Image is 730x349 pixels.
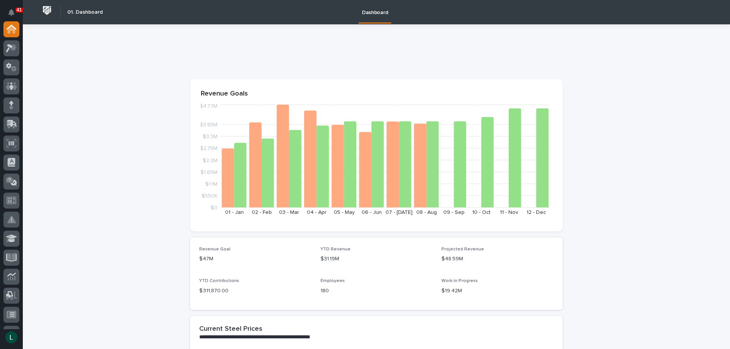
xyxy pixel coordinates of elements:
h2: Current Steel Prices [199,325,262,333]
tspan: $1.65M [200,169,217,175]
tspan: $3.3M [203,134,217,139]
tspan: $2.75M [200,146,217,151]
p: $19.42M [441,287,554,295]
text: 12 - Dec [527,210,546,215]
p: $31.19M [321,255,433,263]
text: 11 - Nov [500,210,518,215]
span: Projected Revenue [441,247,484,252]
tspan: $0 [211,205,217,210]
text: 05 - May [334,210,355,215]
span: Employees [321,279,345,283]
p: 180 [321,287,433,295]
p: $47M [199,255,311,263]
p: 41 [17,7,22,13]
tspan: $1.1M [205,181,217,186]
text: 09 - Sep [443,210,465,215]
tspan: $2.2M [203,158,217,163]
text: 10 - Oct [472,210,490,215]
text: 06 - Jun [362,210,382,215]
text: 04 - Apr [307,210,327,215]
button: Notifications [3,5,19,21]
button: users-avatar [3,329,19,345]
span: Revenue Goal [199,247,230,252]
text: 02 - Feb [252,210,272,215]
p: $ 311,870.00 [199,287,311,295]
text: 01 - Jan [225,210,244,215]
p: $48.59M [441,255,554,263]
h2: 01. Dashboard [67,9,103,16]
span: YTD Revenue [321,247,351,252]
tspan: $550K [202,193,217,198]
span: YTD Contributions [199,279,239,283]
text: 08 - Aug [416,210,437,215]
tspan: $4.77M [200,104,217,109]
text: 07 - [DATE] [386,210,413,215]
p: Revenue Goals [201,90,552,98]
div: Notifications41 [10,9,19,21]
text: 03 - Mar [279,210,299,215]
tspan: $3.85M [200,122,217,127]
img: Workspace Logo [40,3,54,18]
span: Work in Progress [441,279,478,283]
